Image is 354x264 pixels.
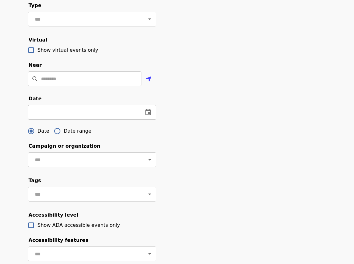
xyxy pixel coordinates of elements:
span: Virtual [29,37,47,43]
button: Open [145,190,154,198]
span: Near [29,62,42,68]
span: Accessibility level [29,212,78,218]
span: Date range [64,127,92,135]
span: Date [29,96,42,102]
span: Type [29,2,42,8]
span: Show virtual events only [38,47,98,53]
button: Open [145,15,154,23]
button: Open [145,155,154,164]
i: search icon [32,76,37,82]
span: Accessibility features [29,237,88,243]
button: Open [145,250,154,258]
span: Date [38,127,49,135]
span: Campaign or organization [29,143,100,149]
span: Show ADA accessible events only [38,222,120,228]
button: change date [141,105,156,120]
button: Use my location [141,72,156,87]
span: Tags [29,178,41,183]
input: Location [41,71,141,86]
i: location-arrow icon [146,75,152,83]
